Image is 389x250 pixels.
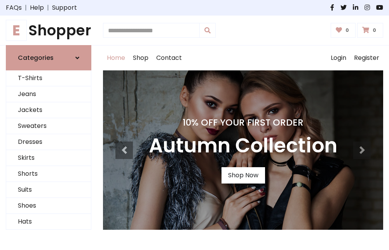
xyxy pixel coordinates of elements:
[357,23,383,38] a: 0
[6,3,22,12] a: FAQs
[18,54,54,61] h6: Categories
[6,214,91,230] a: Hats
[44,3,52,12] span: |
[149,117,337,128] h4: 10% Off Your First Order
[6,102,91,118] a: Jackets
[6,166,91,182] a: Shorts
[6,86,91,102] a: Jeans
[6,134,91,150] a: Dresses
[6,70,91,86] a: T-Shirts
[22,3,30,12] span: |
[6,45,91,70] a: Categories
[52,3,77,12] a: Support
[103,45,129,70] a: Home
[344,27,351,34] span: 0
[152,45,186,70] a: Contact
[371,27,378,34] span: 0
[350,45,383,70] a: Register
[6,198,91,214] a: Shoes
[129,45,152,70] a: Shop
[149,134,337,158] h3: Autumn Collection
[6,22,91,39] h1: Shopper
[30,3,44,12] a: Help
[6,182,91,198] a: Suits
[222,167,265,184] a: Shop Now
[6,22,91,39] a: EShopper
[6,150,91,166] a: Skirts
[6,20,27,41] span: E
[327,45,350,70] a: Login
[331,23,356,38] a: 0
[6,118,91,134] a: Sweaters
